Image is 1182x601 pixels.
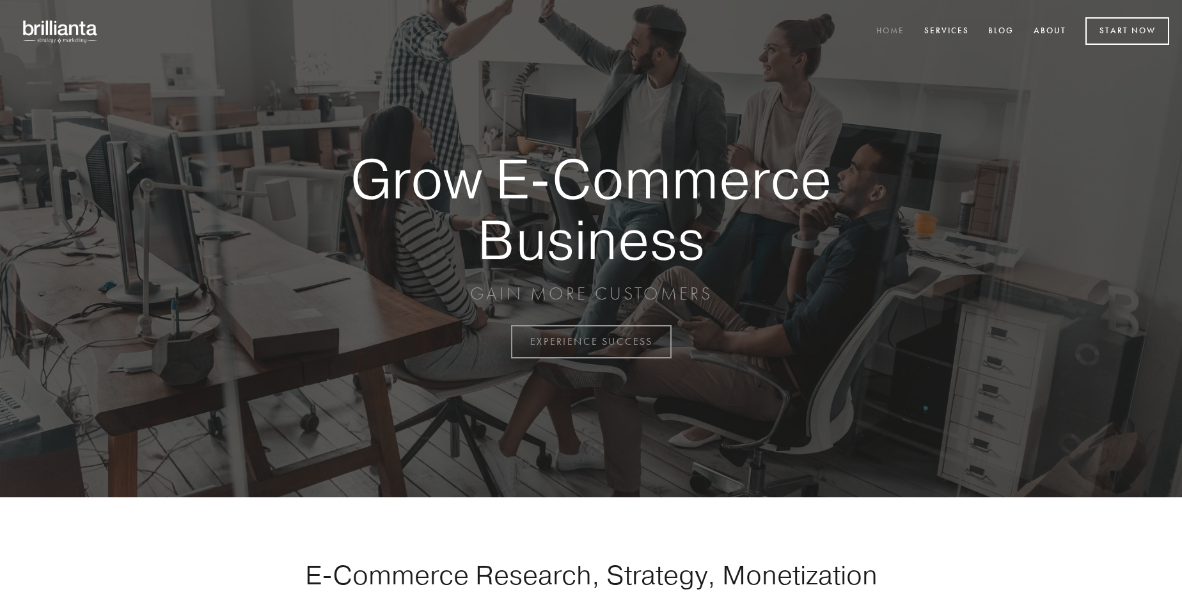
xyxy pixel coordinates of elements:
a: Services [916,21,977,42]
a: Start Now [1085,17,1169,45]
a: EXPERIENCE SUCCESS [511,325,672,358]
a: Home [868,21,913,42]
a: About [1025,21,1075,42]
a: Blog [980,21,1022,42]
p: GAIN MORE CUSTOMERS [306,282,876,305]
img: brillianta - research, strategy, marketing [13,13,109,50]
strong: Grow E-Commerce Business [306,148,876,269]
h1: E-Commerce Research, Strategy, Monetization [265,559,917,591]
